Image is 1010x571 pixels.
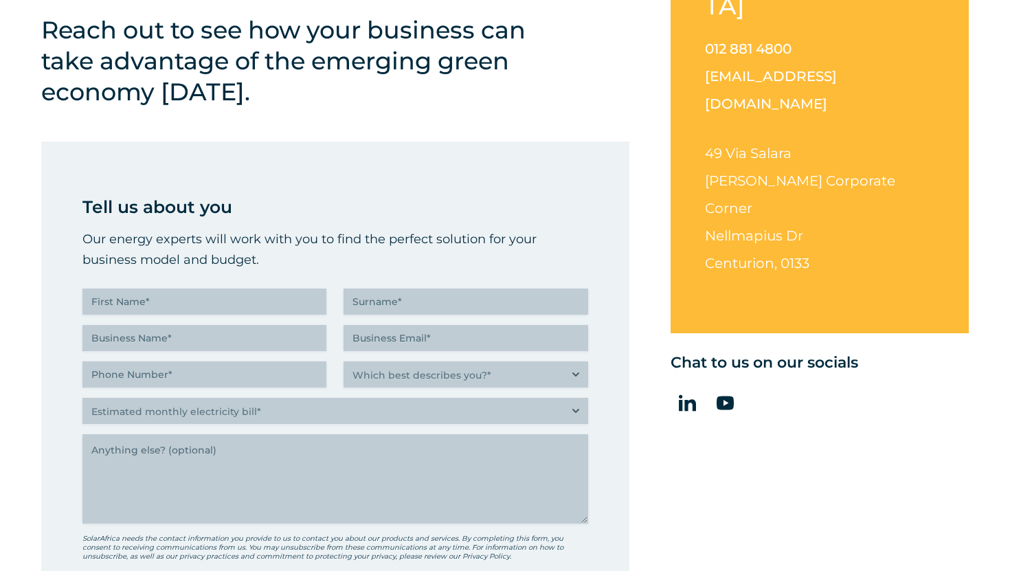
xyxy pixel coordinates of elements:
[82,229,588,270] p: Our energy experts will work with you to find the perfect solution for your business model and bu...
[705,255,809,271] span: Centurion, 0133
[705,68,837,112] a: [EMAIL_ADDRESS][DOMAIN_NAME]
[705,172,895,216] span: [PERSON_NAME] Corporate Corner
[82,325,326,351] input: Business Name*
[705,227,803,244] span: Nellmapius Dr
[82,534,588,561] p: SolarAfrica needs the contact information you provide to us to contact you about our products and...
[41,14,557,107] h4: Reach out to see how your business can take advantage of the emerging green economy [DATE].
[671,354,969,372] h5: Chat to us on our socials
[344,289,587,315] input: Surname*
[344,325,587,351] input: Business Email*
[705,41,792,57] a: 012 881 4800
[82,289,326,315] input: First Name*
[82,193,588,221] p: Tell us about you
[705,145,792,161] span: 49 Via Salara
[82,361,326,388] input: Phone Number*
